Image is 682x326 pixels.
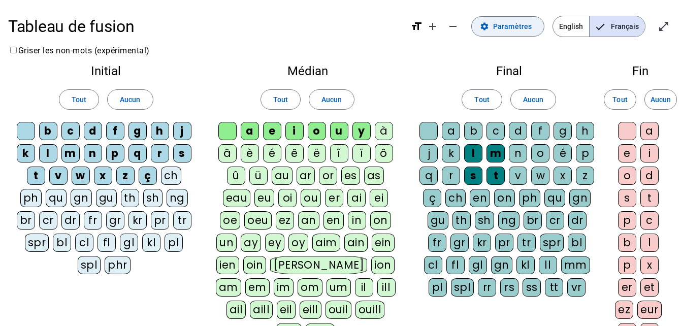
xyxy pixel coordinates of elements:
div: x [640,256,659,274]
div: in [348,211,366,230]
div: r [442,167,460,185]
div: p [618,256,636,274]
button: Paramètres [471,16,544,37]
div: aill [250,301,273,319]
div: j [419,144,438,162]
div: p [576,144,594,162]
span: Aucun [120,93,140,106]
div: t [640,189,659,207]
mat-button-toggle-group: Language selection [553,16,645,37]
div: o [308,122,326,140]
div: ez [615,301,633,319]
div: or [319,167,337,185]
div: u [330,122,348,140]
div: en [470,189,490,207]
div: s [618,189,636,207]
div: kl [142,234,160,252]
button: Tout [59,89,99,110]
mat-icon: settings [480,22,489,31]
div: ê [285,144,304,162]
div: t [27,167,45,185]
div: c [640,211,659,230]
div: i [640,144,659,162]
span: Tout [474,93,489,106]
div: cr [39,211,57,230]
div: au [272,167,293,185]
div: br [524,211,542,230]
div: ng [167,189,188,207]
div: kl [516,256,535,274]
button: Aucun [644,89,677,110]
div: ar [297,167,315,185]
div: z [116,167,135,185]
div: e [263,122,281,140]
div: mm [561,256,590,274]
div: ey [265,234,284,252]
div: sh [143,189,163,207]
div: q [419,167,438,185]
div: q [128,144,147,162]
div: cl [424,256,442,274]
div: ô [375,144,393,162]
div: a [640,122,659,140]
div: pl [429,278,447,297]
mat-icon: remove [447,20,459,32]
div: s [173,144,191,162]
h2: Final [419,65,599,77]
div: eur [637,301,662,319]
div: ch [445,189,466,207]
div: eu [254,189,274,207]
input: Griser les non-mots (expérimental) [10,47,17,53]
div: ouil [326,301,351,319]
div: ay [241,234,261,252]
div: w [72,167,90,185]
div: p [106,144,124,162]
div: f [106,122,124,140]
div: h [151,122,169,140]
div: on [494,189,515,207]
div: ç [423,189,441,207]
span: Aucun [651,93,671,106]
div: er [325,189,343,207]
div: gr [106,211,124,230]
div: m [61,144,80,162]
div: j [173,122,191,140]
div: b [39,122,57,140]
div: er [618,278,636,297]
div: l [640,234,659,252]
div: ï [352,144,371,162]
div: qu [46,189,67,207]
div: gl [469,256,487,274]
div: fl [446,256,465,274]
div: û [227,167,245,185]
div: dr [61,211,80,230]
div: gn [491,256,512,274]
label: Griser les non-mots (expérimental) [8,46,150,55]
button: Augmenter la taille de la police [423,16,443,37]
div: z [576,167,594,185]
div: pr [151,211,169,230]
div: as [364,167,384,185]
div: i [285,122,304,140]
div: oy [288,234,308,252]
div: w [531,167,549,185]
div: ph [519,189,540,207]
div: tr [517,234,536,252]
div: ll [539,256,557,274]
div: sh [475,211,494,230]
h1: Tableau de fusion [8,10,402,43]
h2: Médian [212,65,403,77]
div: m [486,144,505,162]
div: ail [226,301,246,319]
button: Entrer en plein écran [654,16,674,37]
div: a [241,122,259,140]
button: Tout [462,89,502,110]
div: em [245,278,270,297]
div: ch [161,167,181,185]
div: c [486,122,505,140]
div: â [218,144,237,162]
div: ion [371,256,395,274]
div: eil [277,301,296,319]
div: un [216,234,237,252]
div: a [442,122,460,140]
